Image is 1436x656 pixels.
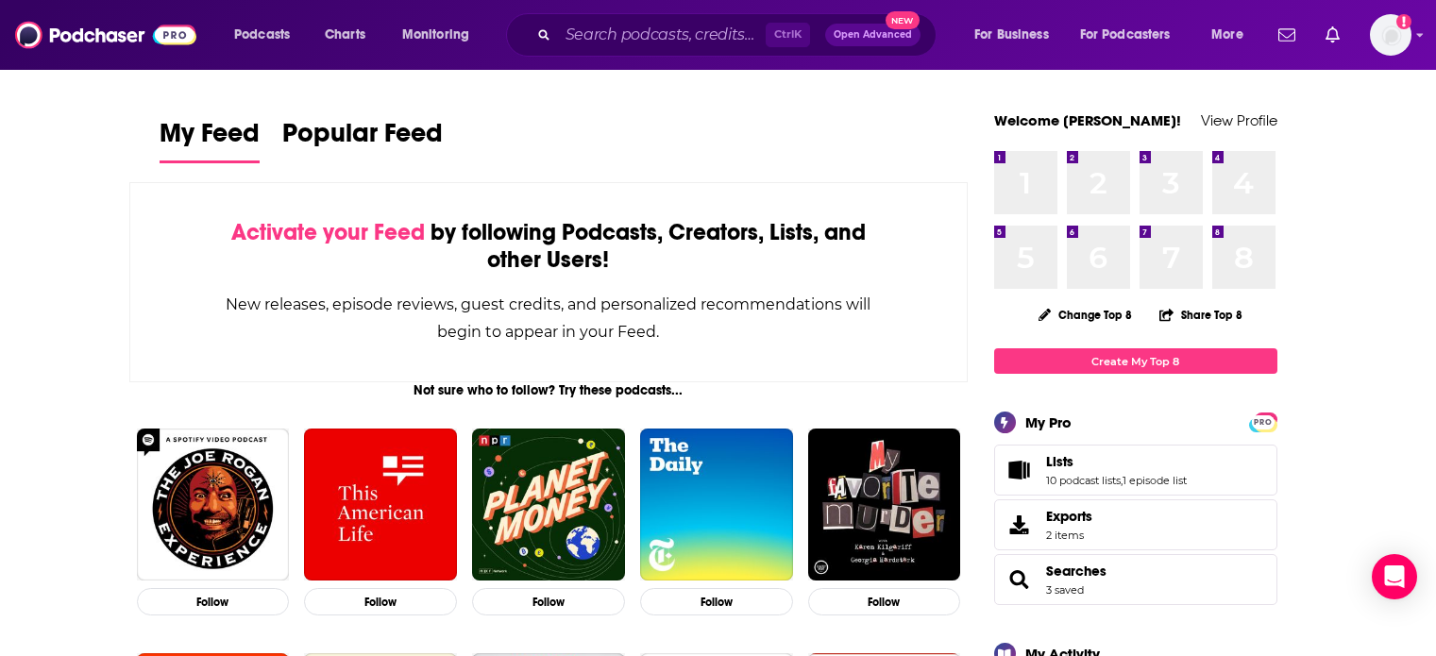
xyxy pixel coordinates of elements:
[1046,529,1092,542] span: 2 items
[1252,415,1275,429] span: PRO
[825,24,921,46] button: Open AdvancedNew
[524,13,955,57] div: Search podcasts, credits, & more...
[994,499,1277,550] a: Exports
[994,348,1277,374] a: Create My Top 8
[1080,22,1171,48] span: For Podcasters
[1211,22,1243,48] span: More
[1372,554,1417,599] div: Open Intercom Messenger
[160,117,260,163] a: My Feed
[640,588,793,615] button: Follow
[1046,508,1092,525] span: Exports
[472,588,625,615] button: Follow
[1121,474,1123,487] span: ,
[994,554,1277,605] span: Searches
[1027,303,1144,327] button: Change Top 8
[1001,457,1039,483] a: Lists
[1370,14,1411,56] span: Logged in as Bcprpro33
[282,117,443,160] span: Popular Feed
[961,20,1073,50] button: open menu
[766,23,810,47] span: Ctrl K
[1123,474,1187,487] a: 1 episode list
[1252,414,1275,429] a: PRO
[304,588,457,615] button: Follow
[886,11,920,29] span: New
[137,588,290,615] button: Follow
[1001,566,1039,593] a: Searches
[1318,19,1347,51] a: Show notifications dropdown
[221,20,314,50] button: open menu
[304,429,457,581] img: This American Life
[974,22,1049,48] span: For Business
[834,30,912,40] span: Open Advanced
[808,429,961,581] img: My Favorite Murder with Karen Kilgariff and Georgia Hardstark
[1046,563,1107,580] a: Searches
[137,429,290,581] img: The Joe Rogan Experience
[1046,583,1084,597] a: 3 saved
[389,20,494,50] button: open menu
[640,429,793,581] img: The Daily
[1046,453,1187,470] a: Lists
[558,20,766,50] input: Search podcasts, credits, & more...
[1201,111,1277,129] a: View Profile
[1001,512,1039,538] span: Exports
[994,111,1181,129] a: Welcome [PERSON_NAME]!
[1068,20,1198,50] button: open menu
[994,445,1277,496] span: Lists
[1046,474,1121,487] a: 10 podcast lists
[472,429,625,581] img: Planet Money
[325,22,365,48] span: Charts
[234,22,290,48] span: Podcasts
[129,382,969,398] div: Not sure who to follow? Try these podcasts...
[1025,413,1072,431] div: My Pro
[313,20,377,50] a: Charts
[1046,453,1073,470] span: Lists
[15,17,196,53] img: Podchaser - Follow, Share and Rate Podcasts
[1271,19,1303,51] a: Show notifications dropdown
[282,117,443,163] a: Popular Feed
[1396,14,1411,29] svg: Add a profile image
[225,219,873,274] div: by following Podcasts, Creators, Lists, and other Users!
[808,588,961,615] button: Follow
[225,291,873,345] div: New releases, episode reviews, guest credits, and personalized recommendations will begin to appe...
[231,218,425,246] span: Activate your Feed
[402,22,469,48] span: Monitoring
[160,117,260,160] span: My Feed
[1370,14,1411,56] button: Show profile menu
[1158,296,1243,333] button: Share Top 8
[1370,14,1411,56] img: User Profile
[1198,20,1267,50] button: open menu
